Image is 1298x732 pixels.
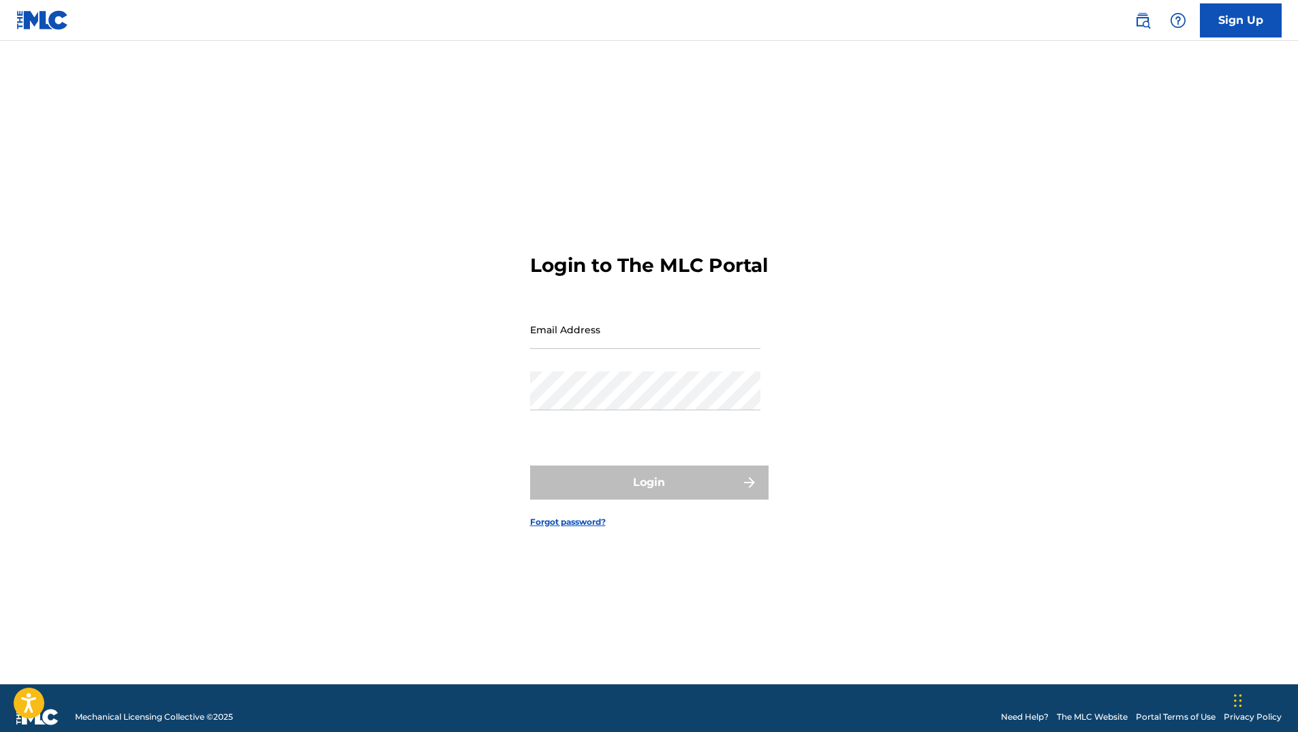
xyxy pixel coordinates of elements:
iframe: Chat Widget [1230,667,1298,732]
span: Mechanical Licensing Collective © 2025 [75,711,233,723]
img: search [1134,12,1151,29]
a: The MLC Website [1057,711,1128,723]
img: help [1170,12,1186,29]
div: Help [1164,7,1192,34]
a: Privacy Policy [1224,711,1282,723]
img: logo [16,709,59,725]
img: MLC Logo [16,10,69,30]
a: Forgot password? [530,516,606,528]
a: Portal Terms of Use [1136,711,1216,723]
h3: Login to The MLC Portal [530,254,768,277]
a: Sign Up [1200,3,1282,37]
div: Drag [1234,680,1242,721]
a: Public Search [1129,7,1156,34]
a: Need Help? [1001,711,1049,723]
